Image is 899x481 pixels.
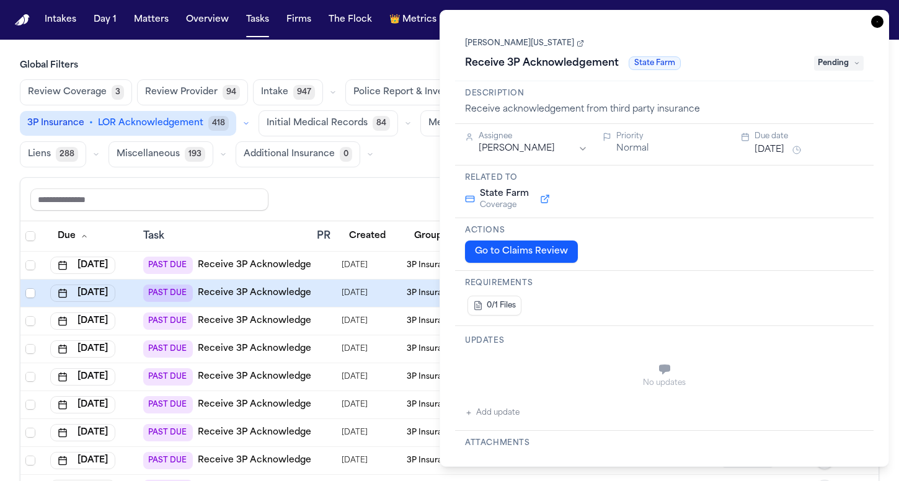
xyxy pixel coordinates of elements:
[27,117,84,130] span: 3P Insurance
[465,438,864,448] h3: Attachments
[20,60,879,72] h3: Global Filters
[480,200,529,210] span: Coverage
[253,79,323,105] button: Intake947
[281,9,316,31] button: Firms
[465,38,584,48] a: [PERSON_NAME][US_STATE]
[89,117,93,130] span: •
[467,296,521,316] button: 0/1 Files
[465,278,864,288] h3: Requirements
[28,148,51,161] span: Liens
[460,53,624,73] h1: Receive 3P Acknowledgement
[15,14,30,26] a: Home
[465,173,864,183] h3: Related to
[465,405,520,420] button: Add update
[98,117,203,130] span: LOR Acknowledgement
[420,110,536,136] button: Medical Records513
[137,79,248,105] button: Review Provider94
[629,56,681,70] span: State Farm
[267,117,368,130] span: Initial Medical Records
[223,85,240,100] span: 94
[293,85,315,100] span: 947
[480,188,529,200] span: State Farm
[261,86,288,99] span: Intake
[112,85,124,100] span: 3
[465,104,864,116] div: Receive acknowledgement from third party insurance
[755,144,784,156] button: [DATE]
[15,14,30,26] img: Finch Logo
[789,143,804,157] button: Snooze task
[465,226,864,236] h3: Actions
[373,116,390,131] span: 84
[616,131,725,141] div: Priority
[384,9,441,31] button: crownMetrics
[181,9,234,31] button: Overview
[345,79,515,105] button: Police Report & Investigation317
[40,9,81,31] button: Intakes
[353,86,482,99] span: Police Report & Investigation
[20,141,86,167] button: Liens288
[185,147,205,162] span: 193
[340,147,352,162] span: 0
[814,56,864,71] span: Pending
[108,141,213,167] button: Miscellaneous193
[28,86,107,99] span: Review Coverage
[20,111,236,136] button: 3P Insurance•LOR Acknowledgement418
[465,336,864,346] h3: Updates
[89,9,122,31] button: Day 1
[241,9,274,31] button: Tasks
[129,9,174,31] button: Matters
[259,110,398,136] button: Initial Medical Records84
[56,147,78,162] span: 288
[479,131,588,141] div: Assignee
[145,86,218,99] span: Review Provider
[465,89,864,99] h3: Description
[487,301,516,311] span: 0/1 Files
[236,141,360,167] button: Additional Insurance0
[244,148,335,161] span: Additional Insurance
[324,9,377,31] button: The Flock
[117,148,180,161] span: Miscellaneous
[465,240,578,263] button: Go to Claims Review
[20,79,132,105] button: Review Coverage3
[755,131,864,141] div: Due date
[428,117,503,130] span: Medical Records
[208,116,229,131] span: 418
[616,143,649,155] button: Normal
[465,378,864,388] div: No updates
